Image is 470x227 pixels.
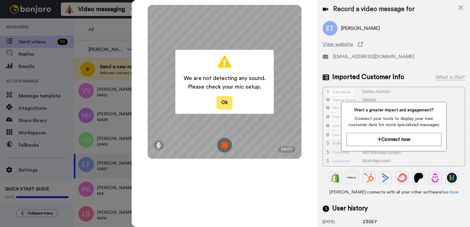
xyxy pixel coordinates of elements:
img: GoHighLevel [447,173,457,183]
div: 23567 [363,218,393,225]
span: Imported Customer Info [332,73,404,82]
img: Drip [430,173,440,183]
img: ConvertKit [397,173,407,183]
span: Please check your mic setup. [184,82,266,91]
button: Ok [217,96,233,109]
img: Ontraport [347,173,357,183]
span: [PERSON_NAME] connects with all your other software [323,189,465,195]
img: ic_record_stop.svg [217,138,232,153]
span: We are not detecting any sound. [184,74,266,82]
div: 00:07 [278,146,295,153]
img: Patreon [414,173,424,183]
img: Shopify [331,173,341,183]
span: User history [332,204,368,213]
div: What is this? [436,74,465,81]
img: Hubspot [364,173,374,183]
span: Connect your tools to display your own customer data for more specialized messages [346,116,441,128]
button: Connect now [346,133,441,146]
span: Want a greater impact and engagement? [346,107,441,113]
span: View website [323,41,353,48]
span: [EMAIL_ADDRESS][DOMAIN_NAME] [333,53,414,60]
img: ActiveCampaign [380,173,390,183]
a: See how [441,190,458,194]
div: [DATE] [323,219,363,225]
a: View website [323,41,465,48]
